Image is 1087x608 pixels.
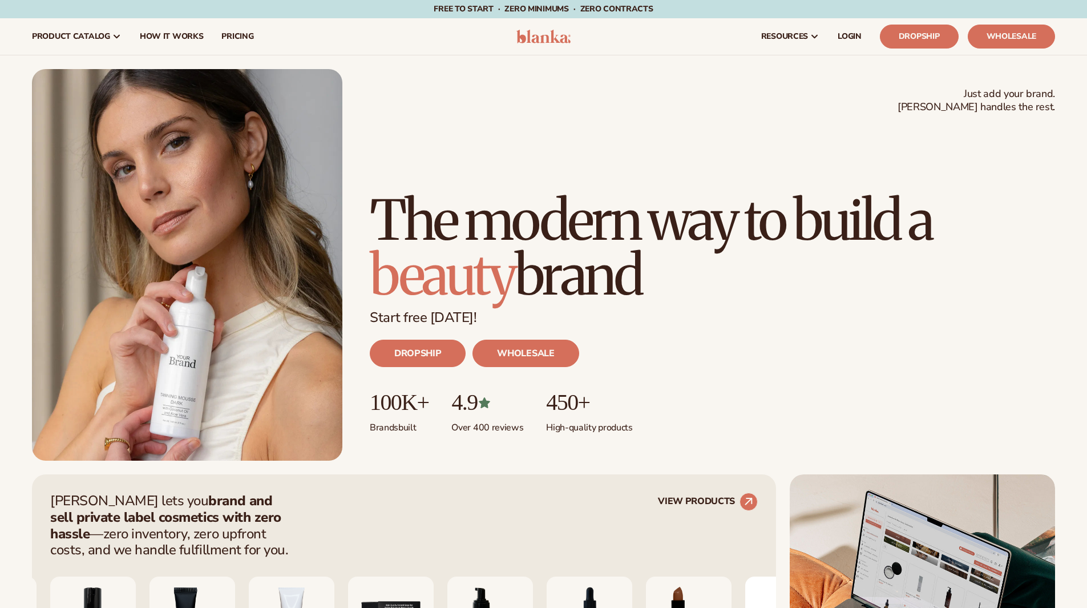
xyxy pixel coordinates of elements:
[370,390,429,415] p: 100K+
[370,309,1055,326] p: Start free [DATE]!
[370,241,515,309] span: beauty
[752,18,829,55] a: resources
[434,3,653,14] span: Free to start · ZERO minimums · ZERO contracts
[370,193,1055,303] h1: The modern way to build a brand
[32,32,110,41] span: product catalog
[32,69,342,461] img: Blanka hero private label beauty Female holding tanning mousse
[658,493,758,511] a: VIEW PRODUCTS
[23,18,131,55] a: product catalog
[838,32,862,41] span: LOGIN
[370,340,466,367] a: DROPSHIP
[221,32,253,41] span: pricing
[472,340,579,367] a: WHOLESALE
[131,18,213,55] a: How It Works
[898,87,1055,114] span: Just add your brand. [PERSON_NAME] handles the rest.
[451,415,523,434] p: Over 400 reviews
[140,32,204,41] span: How It Works
[880,25,959,49] a: Dropship
[761,32,808,41] span: resources
[451,390,523,415] p: 4.9
[968,25,1055,49] a: Wholesale
[370,415,429,434] p: Brands built
[546,415,632,434] p: High-quality products
[516,30,571,43] img: logo
[50,492,281,543] strong: brand and sell private label cosmetics with zero hassle
[50,493,296,558] p: [PERSON_NAME] lets you —zero inventory, zero upfront costs, and we handle fulfillment for you.
[212,18,262,55] a: pricing
[546,390,632,415] p: 450+
[829,18,871,55] a: LOGIN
